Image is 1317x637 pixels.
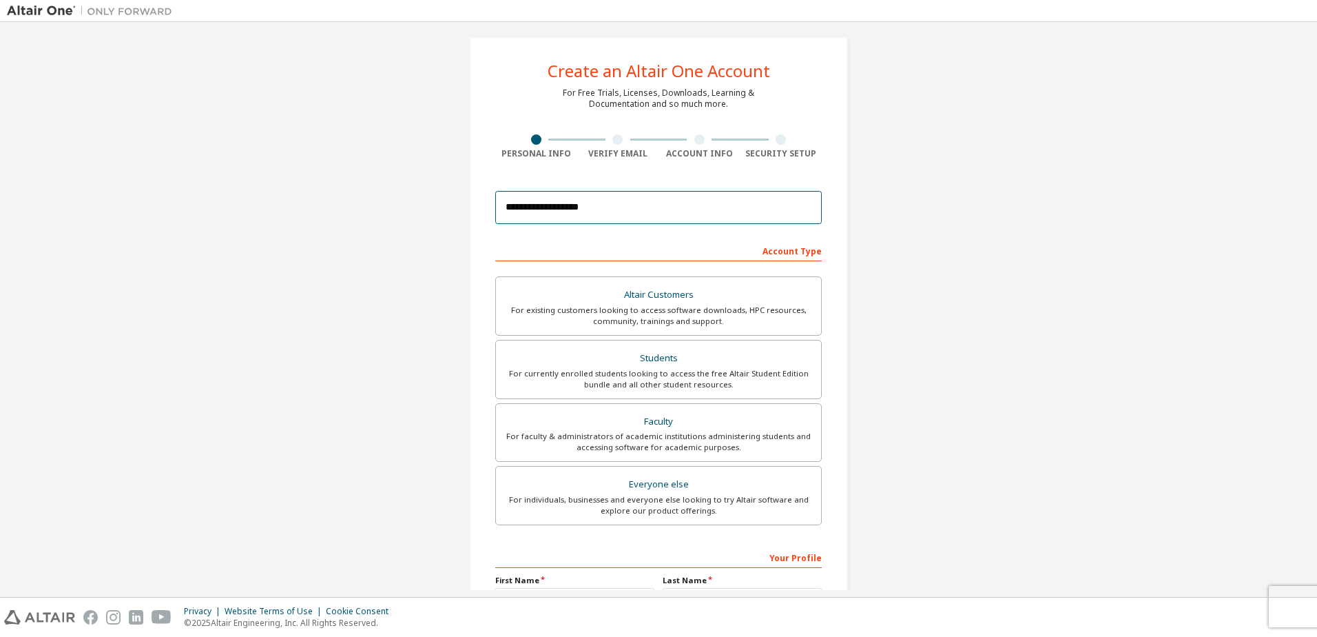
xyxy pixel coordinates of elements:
div: Website Terms of Use [225,606,326,617]
img: instagram.svg [106,610,121,625]
img: youtube.svg [152,610,172,625]
div: Account Type [495,239,822,261]
img: Altair One [7,4,179,18]
label: First Name [495,575,654,586]
div: Cookie Consent [326,606,397,617]
p: © 2025 Altair Engineering, Inc. All Rights Reserved. [184,617,397,629]
div: Personal Info [495,148,577,159]
div: Create an Altair One Account [548,63,770,79]
img: linkedin.svg [129,610,143,625]
div: For currently enrolled students looking to access the free Altair Student Edition bundle and all ... [504,368,813,390]
label: Last Name [663,575,822,586]
div: Your Profile [495,546,822,568]
div: Security Setup [740,148,822,159]
div: Faculty [504,412,813,432]
div: For individuals, businesses and everyone else looking to try Altair software and explore our prod... [504,494,813,516]
img: facebook.svg [83,610,98,625]
div: For existing customers looking to access software downloads, HPC resources, community, trainings ... [504,305,813,327]
div: Students [504,349,813,368]
div: Altair Customers [504,285,813,305]
div: Everyone else [504,475,813,494]
img: altair_logo.svg [4,610,75,625]
div: For Free Trials, Licenses, Downloads, Learning & Documentation and so much more. [563,88,754,110]
div: For faculty & administrators of academic institutions administering students and accessing softwa... [504,431,813,453]
div: Account Info [658,148,740,159]
div: Verify Email [577,148,659,159]
div: Privacy [184,606,225,617]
